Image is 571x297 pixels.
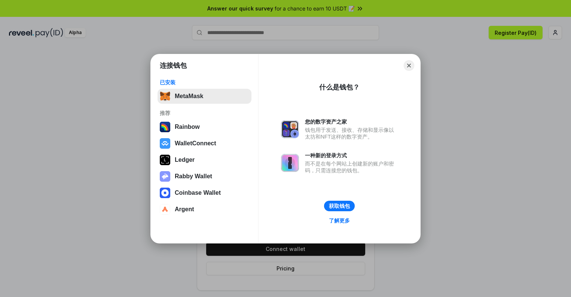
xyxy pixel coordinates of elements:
img: svg+xml,%3Csvg%20width%3D%2228%22%20height%3D%2228%22%20viewBox%3D%220%200%2028%2028%22%20fill%3D... [160,188,170,198]
button: Rabby Wallet [158,169,251,184]
div: 什么是钱包？ [319,83,360,92]
img: svg+xml,%3Csvg%20width%3D%22120%22%20height%3D%22120%22%20viewBox%3D%220%200%20120%20120%22%20fil... [160,122,170,132]
div: 已安装 [160,79,249,86]
div: 了解更多 [329,217,350,224]
button: Close [404,60,414,71]
button: MetaMask [158,89,251,104]
div: Rabby Wallet [175,173,212,180]
button: Argent [158,202,251,217]
div: 而不是在每个网站上创建新的账户和密码，只需连接您的钱包。 [305,160,398,174]
img: svg+xml,%3Csvg%20xmlns%3D%22http%3A%2F%2Fwww.w3.org%2F2000%2Fsvg%22%20width%3D%2228%22%20height%3... [160,155,170,165]
div: 推荐 [160,110,249,116]
div: Argent [175,206,194,213]
div: 一种新的登录方式 [305,152,398,159]
div: 钱包用于发送、接收、存储和显示像以太坊和NFT这样的数字资产。 [305,127,398,140]
button: Ledger [158,152,251,167]
button: Coinbase Wallet [158,185,251,200]
img: svg+xml,%3Csvg%20xmlns%3D%22http%3A%2F%2Fwww.w3.org%2F2000%2Fsvg%22%20fill%3D%22none%22%20viewBox... [281,154,299,172]
a: 了解更多 [324,216,354,225]
div: 您的数字资产之家 [305,118,398,125]
div: Coinbase Wallet [175,190,221,196]
img: svg+xml,%3Csvg%20xmlns%3D%22http%3A%2F%2Fwww.w3.org%2F2000%2Fsvg%22%20fill%3D%22none%22%20viewBox... [160,171,170,182]
img: svg+xml,%3Csvg%20width%3D%2228%22%20height%3D%2228%22%20viewBox%3D%220%200%2028%2028%22%20fill%3D... [160,204,170,215]
img: svg+xml,%3Csvg%20fill%3D%22none%22%20height%3D%2233%22%20viewBox%3D%220%200%2035%2033%22%20width%... [160,91,170,101]
div: Rainbow [175,124,200,130]
img: svg+xml,%3Csvg%20xmlns%3D%22http%3A%2F%2Fwww.w3.org%2F2000%2Fsvg%22%20fill%3D%22none%22%20viewBox... [281,120,299,138]
div: MetaMask [175,93,203,100]
div: 获取钱包 [329,203,350,209]
button: Rainbow [158,119,251,134]
h1: 连接钱包 [160,61,187,70]
div: WalletConnect [175,140,216,147]
button: WalletConnect [158,136,251,151]
div: Ledger [175,157,195,163]
button: 获取钱包 [324,201,355,211]
img: svg+xml,%3Csvg%20width%3D%2228%22%20height%3D%2228%22%20viewBox%3D%220%200%2028%2028%22%20fill%3D... [160,138,170,149]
